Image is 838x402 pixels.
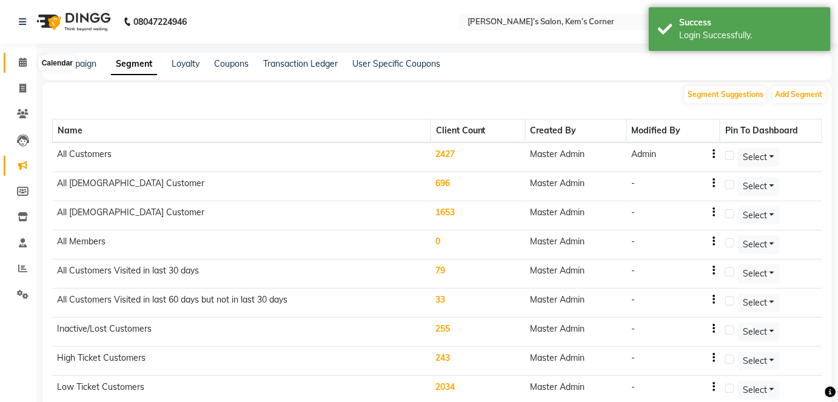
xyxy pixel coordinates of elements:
a: Coupons [214,58,249,69]
td: All [DEMOGRAPHIC_DATA] Customer [53,172,431,201]
th: Created By [525,119,626,143]
td: All [DEMOGRAPHIC_DATA] Customer [53,201,431,230]
div: - [631,264,635,277]
div: - [631,177,635,190]
div: Success [679,16,822,29]
a: Loyalty [172,58,199,69]
span: Select [743,210,768,221]
div: Login Successfully. [679,29,822,42]
td: Master Admin [525,318,626,347]
span: Select [743,268,768,279]
th: Name [53,119,431,143]
button: Select [738,293,780,312]
td: Master Admin [525,347,626,376]
button: Select [738,206,780,225]
td: 33 [431,289,525,318]
td: Master Admin [525,142,626,172]
button: Select [738,352,780,370]
td: Master Admin [525,172,626,201]
td: Master Admin [525,230,626,260]
button: Select [738,177,780,196]
div: Admin [631,148,656,161]
span: Select [743,181,768,192]
span: Select [743,152,768,162]
a: Segment [111,53,157,75]
div: - [631,381,635,394]
img: logo [31,5,114,39]
button: Select [738,264,780,283]
td: Master Admin [525,201,626,230]
td: Inactive/Lost Customers [53,318,431,347]
td: All Customers Visited in last 60 days but not in last 30 days [53,289,431,318]
th: Client Count [431,119,525,143]
span: Select [743,239,768,250]
td: Master Admin [525,289,626,318]
div: - [631,235,635,248]
button: Add Segment [773,86,826,103]
button: Select [738,148,780,167]
td: 696 [431,172,525,201]
button: Select [738,235,780,254]
span: Select [743,355,768,366]
a: Transaction Ledger [263,58,338,69]
td: High Ticket Customers [53,347,431,376]
b: 08047224946 [133,5,187,39]
td: All Members [53,230,431,260]
th: Pin To Dashboard [720,119,822,143]
td: Master Admin [525,260,626,289]
button: Segment Suggestions [685,86,766,103]
td: 2427 [431,142,525,172]
td: 255 [431,318,525,347]
div: Calendar [39,56,76,70]
th: Modified By [626,119,720,143]
span: Select [743,384,768,395]
button: Select [738,381,780,400]
td: 1653 [431,201,525,230]
a: User Specific Coupons [352,58,440,69]
button: Select [738,323,780,341]
td: 243 [431,347,525,376]
td: 0 [431,230,525,260]
span: Select [743,297,768,308]
div: - [631,323,635,335]
td: All Customers [53,142,431,172]
div: - [631,352,635,364]
td: All Customers Visited in last 30 days [53,260,431,289]
td: 79 [431,260,525,289]
div: - [631,206,635,219]
div: - [631,293,635,306]
span: Select [743,326,768,337]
